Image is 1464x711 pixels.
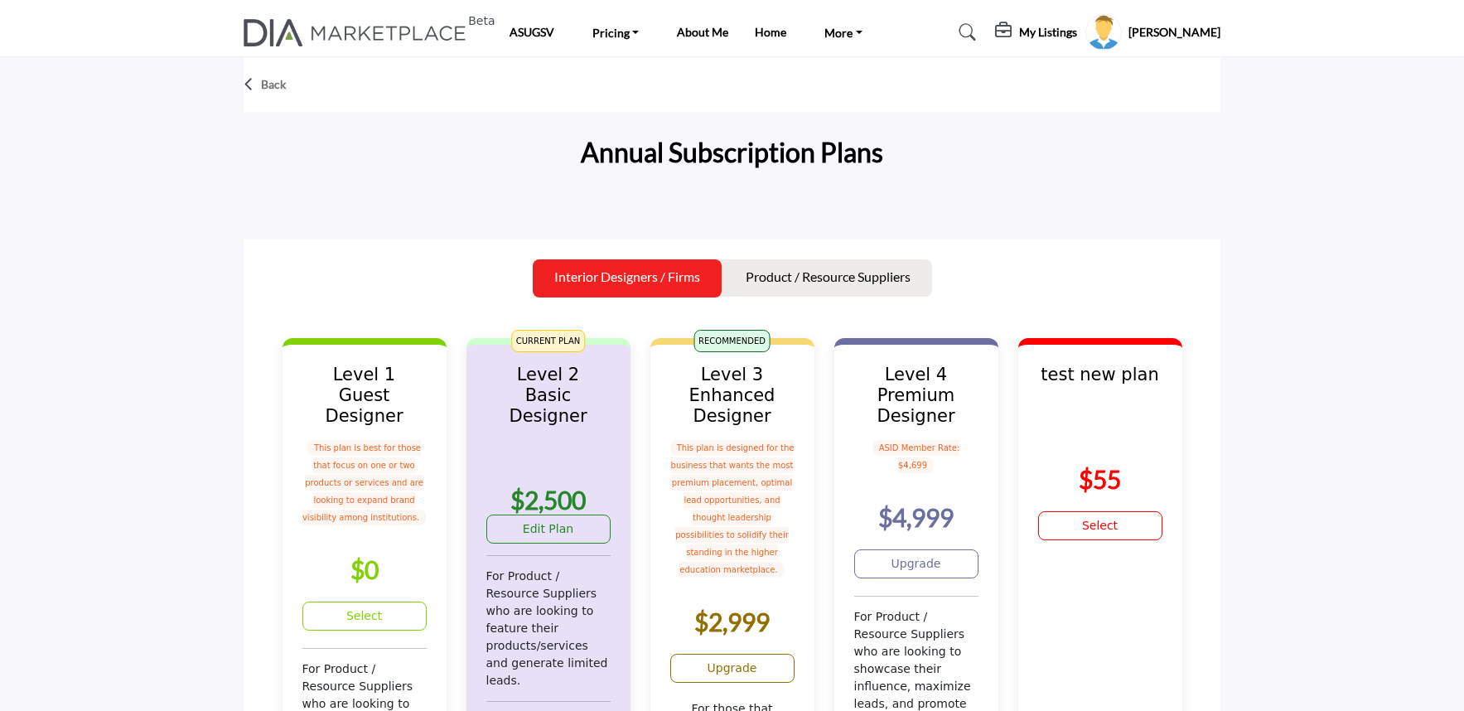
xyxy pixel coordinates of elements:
a: Select [302,602,427,631]
span: This plan is best for those that focus on one or two products or services and are looking to expa... [302,440,426,525]
a: Upgrade [854,549,978,578]
a: Home [755,25,786,39]
b: $55 [1079,464,1121,494]
h5: My Listings [1019,25,1077,40]
a: Search [943,19,987,46]
b: $2,999 [694,607,770,636]
p: Product / Resource Suppliers [746,267,911,287]
p: Interior Designers / Firms [554,267,700,287]
b: $0 [350,554,379,584]
a: About Me [677,25,728,39]
span: CURRENT PLAN [511,330,585,352]
span: RECOMMENDED [693,330,771,352]
a: Edit Plan [486,515,611,544]
h3: test new plan [1038,365,1162,406]
a: Pricing [581,21,651,44]
img: Site Logo [244,19,475,46]
button: Product / Resource Suppliers [724,259,932,297]
h3: Level 2 Basic Designer [486,365,611,428]
b: $4,999 [878,502,954,532]
div: My Listings [995,22,1077,42]
h2: Annual Subscription Plans [581,133,883,172]
h6: Beta [468,14,495,28]
h3: Level 3 Enhanced Designer [670,365,795,428]
a: ASUGSV [510,25,554,39]
h3: Level 4 Premium Designer [854,365,978,428]
h5: [PERSON_NAME] [1128,24,1220,41]
button: Show hide supplier dropdown [1085,14,1122,51]
span: This plan is designed for the business that wants the most premium placement, optimal lead opport... [670,440,795,578]
a: More [813,21,874,44]
span: ASID Member Rate: $4,699 [872,440,960,473]
p: Back [261,76,286,93]
a: Beta [244,19,475,46]
b: $2,500 [510,485,586,515]
a: Select [1038,511,1162,540]
h3: Level 1 Guest Designer [302,365,427,428]
button: Interior Designers / Firms [533,259,722,297]
a: Upgrade [670,654,795,683]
